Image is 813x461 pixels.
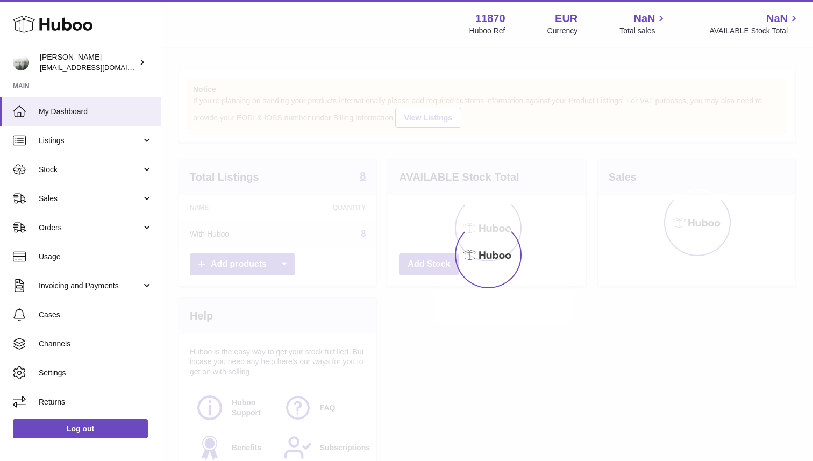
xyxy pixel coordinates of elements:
img: info@ecombrandbuilders.com [13,54,29,70]
div: [PERSON_NAME] [40,52,137,73]
span: Total sales [619,26,667,36]
span: Cases [39,310,153,320]
span: Channels [39,339,153,349]
span: Orders [39,223,141,233]
span: Returns [39,397,153,407]
a: Log out [13,419,148,438]
span: NaN [633,11,655,26]
span: Settings [39,368,153,378]
a: NaN Total sales [619,11,667,36]
div: Huboo Ref [469,26,505,36]
span: Usage [39,252,153,262]
span: AVAILABLE Stock Total [709,26,800,36]
span: NaN [766,11,788,26]
span: My Dashboard [39,107,153,117]
span: Sales [39,194,141,204]
strong: 11870 [475,11,505,26]
div: Currency [547,26,578,36]
strong: EUR [555,11,577,26]
span: Invoicing and Payments [39,281,141,291]
a: NaN AVAILABLE Stock Total [709,11,800,36]
span: Stock [39,165,141,175]
span: Listings [39,136,141,146]
span: [EMAIL_ADDRESS][DOMAIN_NAME] [40,63,158,72]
